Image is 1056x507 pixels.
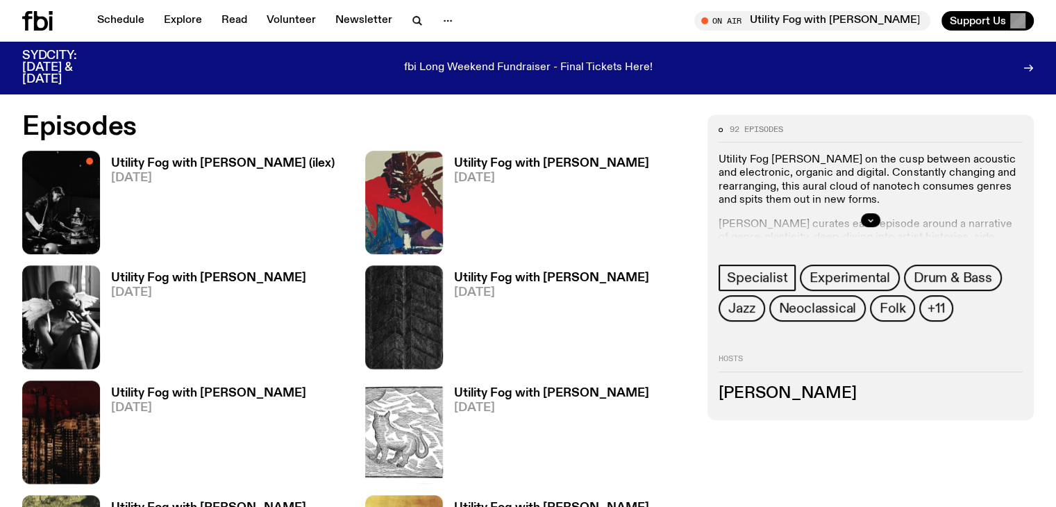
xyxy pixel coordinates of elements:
a: Folk [870,295,915,322]
a: Volunteer [258,11,324,31]
a: Experimental [800,265,900,291]
span: Neoclassical [779,301,857,316]
img: Image by Billy Zammit [22,151,100,254]
a: Utility Fog with [PERSON_NAME][DATE] [443,158,649,254]
a: Drum & Bass [904,265,1002,291]
a: Utility Fog with [PERSON_NAME][DATE] [100,272,306,369]
span: Specialist [727,270,787,285]
span: Jazz [728,301,755,316]
h3: Utility Fog with [PERSON_NAME] [111,272,306,284]
a: Explore [156,11,210,31]
img: Cover of Ho99o9's album Tomorrow We Escape [22,265,100,369]
img: Cover to Mikoo's album It Floats [365,151,443,254]
h3: Utility Fog with [PERSON_NAME] [454,272,649,284]
span: Experimental [810,270,890,285]
h3: Utility Fog with [PERSON_NAME] [454,158,649,169]
h2: Episodes [22,115,691,140]
span: [DATE] [111,172,335,184]
p: Utility Fog [PERSON_NAME] on the cusp between acoustic and electronic, organic and digital. Const... [719,153,1023,207]
a: Read [213,11,255,31]
a: Jazz [719,295,764,322]
img: Cover for Kansai Bruises by Valentina Magaletti & YPY [365,381,443,484]
a: Schedule [89,11,153,31]
span: Support Us [950,15,1006,27]
a: Specialist [719,265,796,291]
h3: Utility Fog with [PERSON_NAME] [454,388,649,399]
span: [DATE] [111,402,306,414]
span: [DATE] [454,402,649,414]
a: Utility Fog with [PERSON_NAME][DATE] [443,272,649,369]
img: Cover to (SAFETY HAZARD) مخاطر السلامة by electroneya, MARTINA and TNSXORDS [22,381,100,484]
a: Utility Fog with [PERSON_NAME][DATE] [100,388,306,484]
a: Utility Fog with [PERSON_NAME] (ilex)[DATE] [100,158,335,254]
button: +11 [919,295,953,322]
img: Cover of Giuseppe Ielasi's album "an insistence on material vol.2" [365,265,443,369]
span: [DATE] [111,287,306,299]
h3: [PERSON_NAME] [719,386,1023,401]
span: Folk [880,301,905,316]
span: [DATE] [454,287,649,299]
h2: Hosts [719,355,1023,372]
a: Utility Fog with [PERSON_NAME][DATE] [443,388,649,484]
span: +11 [928,301,944,316]
button: Support Us [941,11,1034,31]
span: Drum & Bass [914,270,992,285]
h3: SYDCITY: [DATE] & [DATE] [22,50,111,85]
span: 92 episodes [730,126,783,133]
a: Newsletter [327,11,401,31]
span: [DATE] [454,172,649,184]
p: fbi Long Weekend Fundraiser - Final Tickets Here! [404,62,653,74]
a: Neoclassical [769,295,866,322]
h3: Utility Fog with [PERSON_NAME] (ilex) [111,158,335,169]
button: On AirUtility Fog with [PERSON_NAME] (ilex) [694,11,930,31]
h3: Utility Fog with [PERSON_NAME] [111,388,306,399]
